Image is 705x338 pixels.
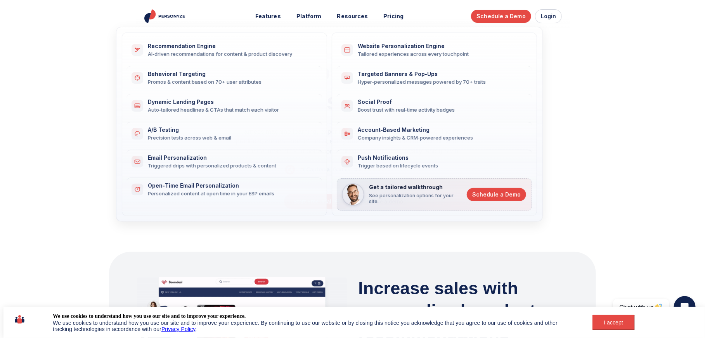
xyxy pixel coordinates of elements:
[148,127,313,133] div: A/B Testing
[143,9,188,23] a: Personyze home
[143,9,188,23] img: Personyze
[358,99,523,105] div: Social Proof
[337,122,532,147] a: Account‑Based MarketingCompany insights & CRM‑powered experiences
[337,94,532,119] a: Social ProofBoost trust with real‑time activity badges
[15,313,24,326] img: icon
[597,319,631,326] div: I accept
[148,162,313,169] div: Triggered drips with personalized products & content
[592,315,635,330] button: I accept
[148,183,313,189] div: Open‑Time Email Personalization
[127,150,322,174] a: Email PersonalizationTriggered drips with personalized products & content
[250,9,286,24] button: Features
[148,155,313,161] div: Email Personalization
[53,320,571,332] div: We use cookies to understand how you use our site and to improve your experience. By continuing t...
[291,9,327,24] a: Platform
[378,9,409,24] a: Pricing
[53,313,246,320] div: We use cookies to understand how you use our site and to improve your experience.
[161,326,196,332] a: Privacy Policy
[358,162,523,169] div: Trigger based on lifecycle events
[148,106,313,113] div: Auto‑tailored headlines & CTAs that match each visitor
[148,78,313,85] div: Promos & content based on 70+ user attributes
[337,38,532,63] a: Website Personalization EngineTailored experiences across every touchpoint
[148,71,313,78] div: Behavioral Targeting
[358,134,523,141] div: Company insights & CRM‑powered experiences
[332,9,374,24] button: Resources
[135,4,570,29] header: Personyze site header
[343,184,364,205] img: Personyze demo expert
[369,193,461,205] div: See personalization options for your site.
[148,43,313,50] div: Recommendation Engine
[116,27,543,222] div: Features menu
[337,150,532,174] a: Push NotificationsTrigger based on lifecycle events
[358,106,523,113] div: Boost trust with real‑time activity badges
[127,94,322,119] a: Dynamic Landing PagesAuto‑tailored headlines & CTAs that match each visitor
[358,127,523,133] div: Account‑Based Marketing
[148,134,313,141] div: Precision tests across web & email
[471,10,531,23] a: Schedule a Demo
[467,188,526,201] a: Schedule a Demo
[358,43,523,50] div: Website Personalization Engine
[127,178,322,202] a: Open‑Time Email PersonalizationPersonalized content at open time in your ESP emails
[250,9,409,24] nav: Main menu
[535,9,562,23] a: Login
[358,71,523,78] div: Targeted Banners & Pop‑Ups
[358,78,523,85] div: Hyper‑personalized messages powered by 70+ traits
[148,50,313,57] div: AI‑driven recommendations for content & product discovery
[127,66,322,91] a: Behavioral TargetingPromos & content based on 70+ user attributes
[337,66,532,91] a: Targeted Banners & Pop‑UpsHyper‑personalized messages powered by 70+ traits
[127,122,322,147] a: A/B TestingPrecision tests across web & email
[358,50,523,57] div: Tailored experiences across every touchpoint
[148,190,313,197] div: Personalized content at open time in your ESP emails
[358,155,523,161] div: Push Notifications
[127,38,322,63] a: Recommendation EngineAI‑driven recommendations for content & product discovery
[369,184,461,190] div: Get a tailored walkthrough
[148,99,313,105] div: Dynamic Landing Pages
